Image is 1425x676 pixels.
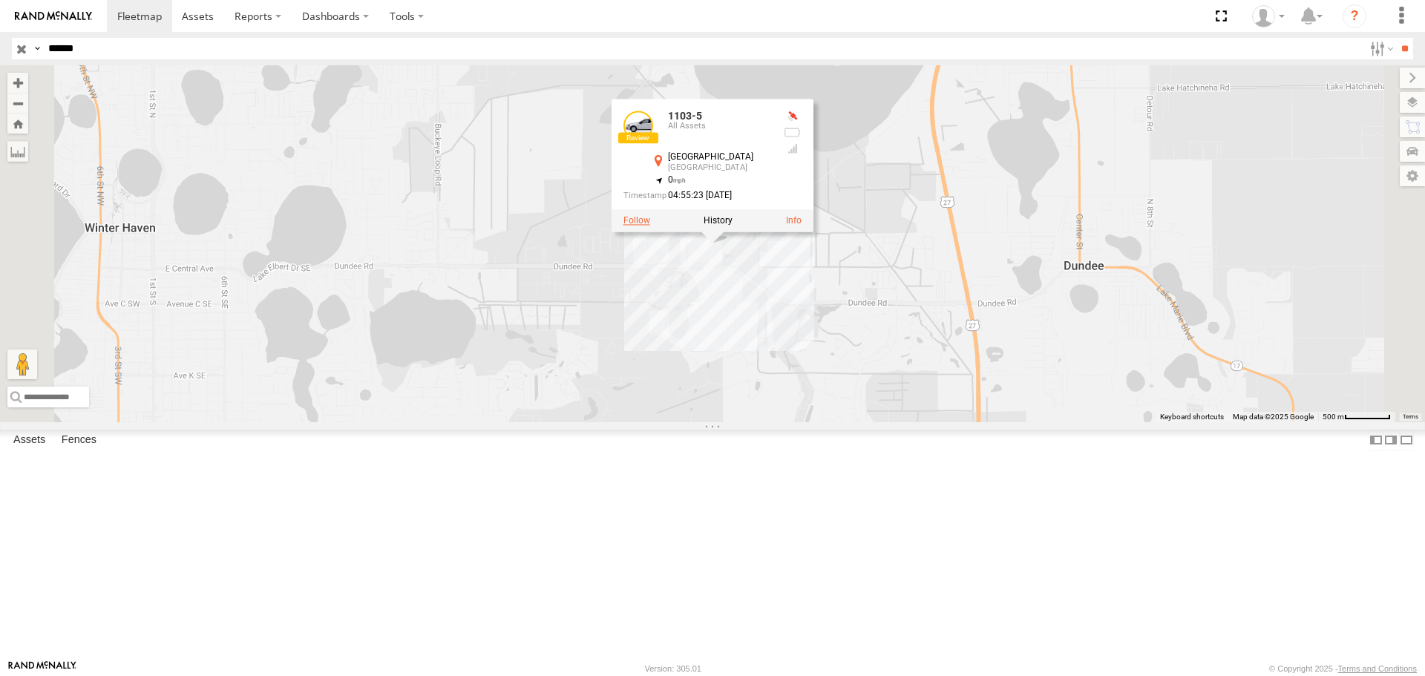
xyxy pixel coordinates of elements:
[623,191,772,201] div: Date/time of location update
[1233,413,1314,421] span: Map data ©2025 Google
[623,111,653,141] a: View Asset Details
[1364,38,1396,59] label: Search Filter Options
[1383,430,1398,451] label: Dock Summary Table to the Right
[704,216,733,226] label: View Asset History
[7,73,28,93] button: Zoom in
[15,11,92,22] img: rand-logo.svg
[668,153,772,163] div: [GEOGRAPHIC_DATA]
[54,430,104,451] label: Fences
[7,93,28,114] button: Zoom out
[1318,412,1395,422] button: Map Scale: 500 m per 59 pixels
[6,430,53,451] label: Assets
[1247,5,1290,27] div: Amy Torrealba
[623,216,650,226] label: Realtime tracking of Asset
[668,164,772,173] div: [GEOGRAPHIC_DATA]
[645,664,701,673] div: Version: 305.01
[1323,413,1344,421] span: 500 m
[1399,430,1414,451] label: Hide Summary Table
[7,141,28,162] label: Measure
[784,143,802,155] div: Last Event GSM Signal Strength
[1400,165,1425,186] label: Map Settings
[31,38,43,59] label: Search Query
[7,114,28,134] button: Zoom Home
[668,175,687,186] span: 0
[1369,430,1383,451] label: Dock Summary Table to the Left
[1403,413,1418,419] a: Terms
[8,661,76,676] a: Visit our Website
[1160,412,1224,422] button: Keyboard shortcuts
[1343,4,1366,28] i: ?
[786,216,802,226] a: View Asset Details
[1338,664,1417,673] a: Terms and Conditions
[668,122,772,131] div: All Assets
[784,111,802,123] div: No GPS Fix
[668,111,702,122] a: 1103-5
[1269,664,1417,673] div: © Copyright 2025 -
[7,350,37,379] button: Drag Pegman onto the map to open Street View
[784,127,802,139] div: No battery health information received from this device.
